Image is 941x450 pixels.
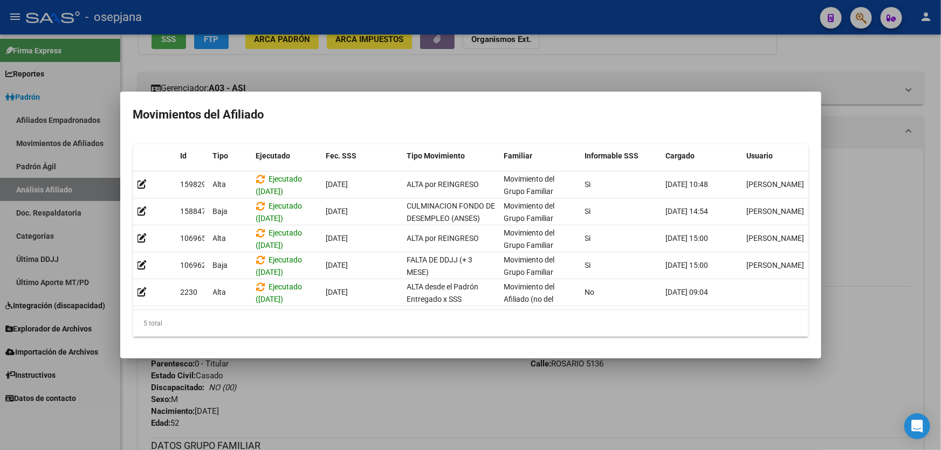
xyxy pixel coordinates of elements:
span: CULMINACION FONDO DE DESEMPLEO (ANSES) [407,202,496,223]
span: [PERSON_NAME] [747,234,805,243]
span: Si [585,207,591,216]
span: Alta [213,234,226,243]
span: FALTA DE DDJJ (+ 3 MESE) [407,255,473,276]
span: Familiar [504,151,533,160]
span: [PERSON_NAME] [747,207,805,216]
span: Alta [213,180,226,189]
span: Si [585,234,591,243]
span: 106965 [181,234,207,243]
span: Fec. SSS [326,151,357,160]
span: ALTA por REINGRESO [407,180,479,189]
span: Baja [213,207,228,216]
span: [DATE] [326,288,348,296]
span: Informable SSS [585,151,639,160]
span: Movimiento del Grupo Familiar [504,229,555,250]
span: [DATE] [326,234,348,243]
span: 159829 [181,180,207,189]
span: ALTA por REINGRESO [407,234,479,243]
datatable-header-cell: Id [176,144,209,168]
span: Tipo Movimiento [407,151,465,160]
span: Ejecutado [256,151,291,160]
span: [DATE] [326,180,348,189]
span: Si [585,261,591,269]
span: 158847 [181,207,207,216]
span: [DATE] 15:00 [666,234,709,243]
span: 106962 [181,261,207,269]
span: Baja [213,261,228,269]
span: 2230 [181,288,198,296]
span: [DATE] 10:48 [666,180,709,189]
span: Cargado [666,151,695,160]
datatable-header-cell: Informable SSS [581,144,662,168]
datatable-header-cell: Tipo Movimiento [403,144,500,168]
span: [PERSON_NAME] [747,180,805,189]
datatable-header-cell: Familiar [500,144,581,168]
span: Movimiento del Grupo Familiar [504,202,555,223]
span: Alta [213,288,226,296]
div: 5 total [133,310,808,337]
span: Ejecutado ([DATE]) [256,202,303,223]
span: Movimiento del Grupo Familiar [504,175,555,196]
span: [DATE] [326,261,348,269]
span: Usuario [747,151,773,160]
span: No [585,288,595,296]
div: Open Intercom Messenger [904,413,930,439]
datatable-header-cell: Ejecutado [252,144,322,168]
h2: Movimientos del Afiliado [133,105,808,125]
span: Ejecutado ([DATE]) [256,255,303,276]
datatable-header-cell: Cargado [662,144,743,168]
span: Id [181,151,187,160]
span: Tipo [213,151,229,160]
datatable-header-cell: Usuario [743,144,823,168]
datatable-header-cell: Tipo [209,144,252,168]
span: Ejecutado ([DATE]) [256,175,303,196]
span: Si [585,180,591,189]
span: Ejecutado ([DATE]) [256,229,303,250]
span: [DATE] 15:00 [666,261,709,269]
span: [DATE] 09:04 [666,288,709,296]
span: Movimiento del Afiliado (no del grupo) [504,282,555,316]
span: Ejecutado ([DATE]) [256,282,303,303]
span: [DATE] [326,207,348,216]
span: [DATE] 14:54 [666,207,709,216]
span: [PERSON_NAME] [747,261,805,269]
datatable-header-cell: Fec. SSS [322,144,403,168]
span: ALTA desde el Padrón Entregado x SSS [407,282,479,303]
span: Movimiento del Grupo Familiar [504,255,555,276]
